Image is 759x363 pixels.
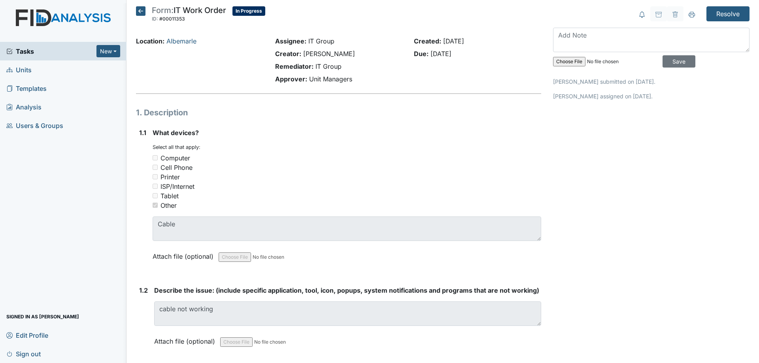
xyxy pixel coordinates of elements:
span: Units [6,64,32,76]
input: ISP/Internet [153,184,158,189]
a: Albemarle [166,37,196,45]
label: 1.2 [139,286,148,295]
textarea: Cable [153,216,541,241]
span: Templates [6,82,47,94]
span: #00011353 [159,16,185,22]
label: Attach file (optional) [153,247,217,261]
input: Tablet [153,193,158,198]
div: Tablet [160,191,179,201]
p: [PERSON_NAME] assigned on [DATE]. [553,92,750,100]
input: Save [663,55,695,68]
div: Other [160,201,177,210]
h1: 1. Description [136,107,541,118]
div: Cell Phone [160,163,193,172]
div: ISP/Internet [160,182,194,191]
span: In Progress [232,6,265,16]
span: IT Group [315,62,342,70]
small: Select all that apply: [153,144,200,150]
input: Cell Phone [153,165,158,170]
span: Form: [152,6,174,15]
input: Other [153,203,158,208]
button: New [96,45,120,57]
span: Unit Managers [309,75,352,83]
input: Printer [153,174,158,179]
label: Attach file (optional) [154,332,218,346]
span: Edit Profile [6,329,48,341]
span: Analysis [6,101,42,113]
div: IT Work Order [152,6,226,24]
input: Computer [153,155,158,160]
span: What devices? [153,129,199,137]
input: Resolve [706,6,750,21]
a: Tasks [6,47,96,56]
span: IT Group [308,37,334,45]
p: [PERSON_NAME] submitted on [DATE]. [553,77,750,86]
strong: Due: [414,50,429,58]
span: Users & Groups [6,119,63,132]
span: [DATE] [443,37,464,45]
strong: Creator: [275,50,301,58]
div: Computer [160,153,190,163]
span: Describe the issue: (include specific application, tool, icon, popups, system notifications and p... [154,286,539,294]
strong: Approver: [275,75,307,83]
label: 1.1 [139,128,146,137]
strong: Location: [136,37,164,45]
strong: Created: [414,37,441,45]
span: Sign out [6,348,41,360]
textarea: cable not working [154,301,541,326]
strong: Assignee: [275,37,306,45]
strong: Remediator: [275,62,313,70]
span: [DATE] [430,50,451,58]
span: Signed in as [PERSON_NAME] [6,310,79,323]
span: ID: [152,16,158,22]
span: [PERSON_NAME] [303,50,355,58]
div: Printer [160,172,180,182]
